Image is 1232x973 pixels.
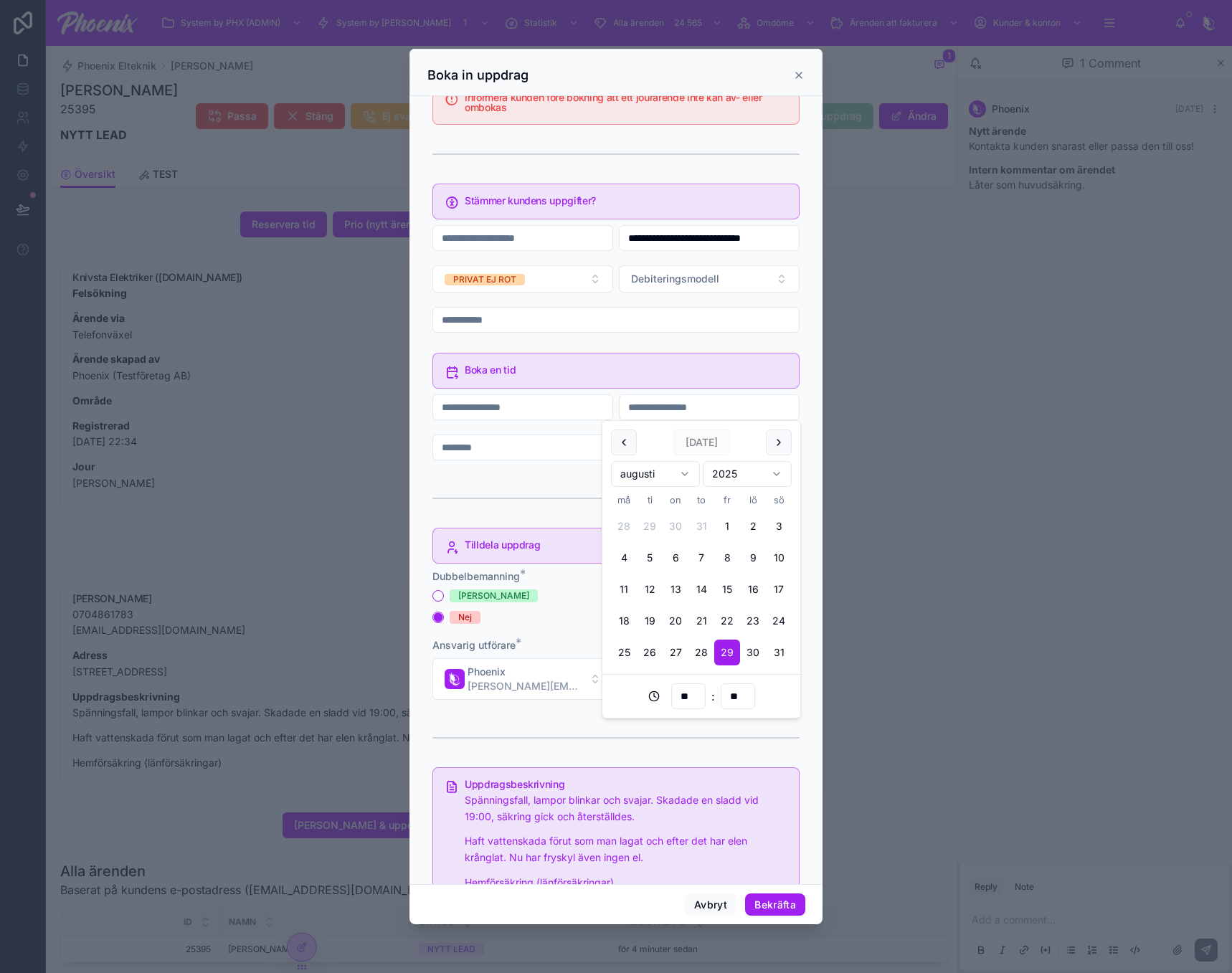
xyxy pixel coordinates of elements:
[740,576,766,602] button: lördag 16 augusti 2025
[637,640,663,665] button: tisdag 26 augusti 2025
[465,92,787,113] h5: Informera kunden före bokning att ett jourärende inte kan av- eller ombokas
[611,576,637,602] button: måndag 11 augusti 2025
[465,833,787,866] p: Haft vattenskada förut som man lagat och efter det har elen krånglat. Nu har fryskyl även ingen el.
[637,513,663,539] button: tisdag 29 juli 2025
[766,513,792,539] button: söndag 3 augusti 2025
[714,640,740,665] button: Today, fredag 29 augusti 2025, selected
[688,576,714,602] button: torsdag 14 augusti 2025
[611,513,637,539] button: måndag 28 juli 2025
[468,679,584,693] span: [PERSON_NAME][EMAIL_ADDRESS][DOMAIN_NAME]
[611,493,792,665] table: augusti 2025
[688,545,714,571] button: torsdag 7 augusti 2025
[611,683,792,709] div: :
[432,639,516,651] span: Ansvarig utförare
[685,893,736,916] button: Avbryt
[745,893,805,916] button: Bekräfta
[766,576,792,602] button: söndag 17 augusti 2025
[427,67,529,84] h3: Boka in uppdrag
[619,265,800,293] button: Select Button
[740,640,766,665] button: lördag 30 augusti 2025
[663,545,688,571] button: onsdag 6 augusti 2025
[611,493,637,508] th: måndag
[453,274,516,285] div: PRIVAT EJ ROT
[740,545,766,571] button: lördag 9 augusti 2025
[458,589,529,602] div: [PERSON_NAME]
[766,493,792,508] th: söndag
[688,608,714,634] button: torsdag 21 augusti 2025
[637,576,663,602] button: tisdag 12 augusti 2025
[432,570,520,582] span: Dubbelbemanning
[465,365,787,375] h5: Boka en tid
[714,608,740,634] button: fredag 22 augusti 2025
[688,513,714,539] button: torsdag 31 juli 2025
[637,608,663,634] button: tisdag 19 augusti 2025
[637,493,663,508] th: tisdag
[740,493,766,508] th: lördag
[637,545,663,571] button: tisdag 5 augusti 2025
[458,611,472,624] div: Nej
[663,640,688,665] button: onsdag 27 augusti 2025
[740,608,766,634] button: lördag 23 augusti 2025
[663,493,688,508] th: onsdag
[611,545,637,571] button: måndag 4 augusti 2025
[766,608,792,634] button: söndag 24 augusti 2025
[766,640,792,665] button: söndag 31 augusti 2025
[432,265,613,293] button: Select Button
[465,875,787,891] p: Hemförsäkring (länförsäkringar)
[465,540,787,550] h5: Tilldela uppdrag
[740,513,766,539] button: lördag 2 augusti 2025
[631,272,719,286] span: Debiteringsmodell
[714,576,740,602] button: fredag 15 augusti 2025
[465,779,787,789] h5: Uppdragsbeskrivning
[611,608,637,634] button: måndag 18 augusti 2025
[714,513,740,539] button: fredag 1 augusti 2025
[688,493,714,508] th: torsdag
[663,513,688,539] button: onsdag 30 juli 2025
[663,608,688,634] button: onsdag 20 augusti 2025
[688,640,714,665] button: torsdag 28 augusti 2025
[468,665,584,679] span: Phoenix
[766,545,792,571] button: söndag 10 augusti 2025
[465,792,787,891] div: Spänningsfall, lampor blinkar och svajar. Skadade en sladd vid 19:00, säkring gick och återställd...
[465,196,787,206] h5: Stämmer kundens uppgifter?
[611,640,637,665] button: måndag 25 augusti 2025
[465,792,787,825] p: Spänningsfall, lampor blinkar och svajar. Skadade en sladd vid 19:00, säkring gick och återställdes.
[714,493,740,508] th: fredag
[714,545,740,571] button: fredag 8 augusti 2025
[432,658,613,700] button: Select Button
[663,576,688,602] button: onsdag 13 augusti 2025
